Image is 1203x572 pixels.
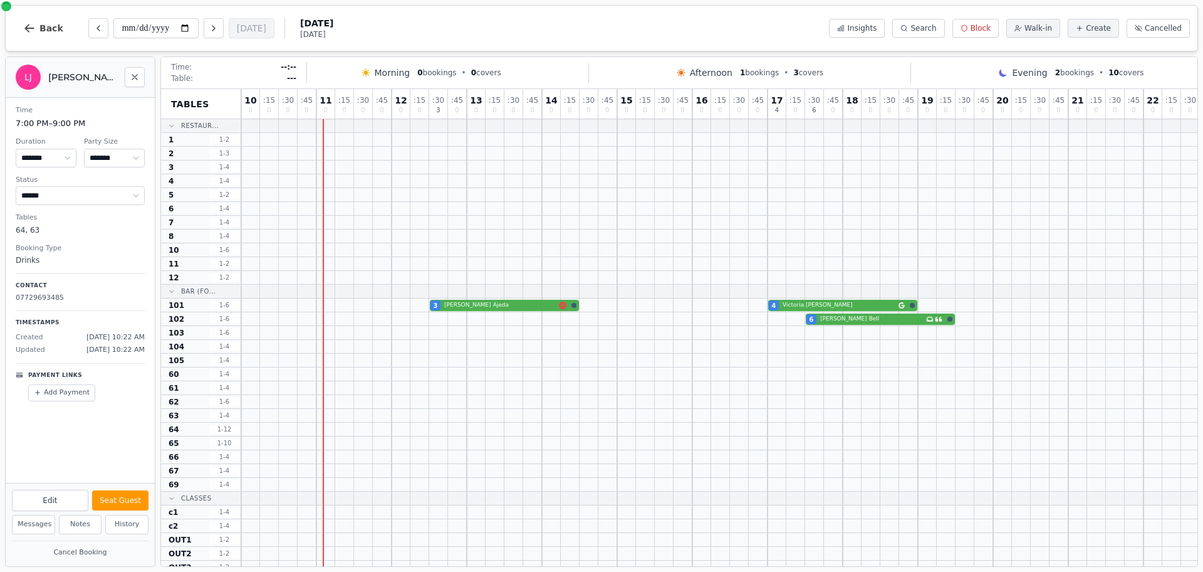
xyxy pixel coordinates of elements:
dd: 64, 63 [16,225,145,236]
dt: Time [16,105,145,116]
button: Insights [829,19,885,38]
button: Block [952,19,999,38]
span: : 45 [1053,97,1065,104]
span: : 45 [677,97,689,104]
span: 0 [756,107,759,114]
span: 0 [737,107,741,114]
span: 67 [169,466,179,476]
span: : 30 [733,97,745,104]
span: Back [39,24,63,33]
span: 21 [1071,96,1083,105]
span: 65 [169,438,179,448]
span: : 15 [940,97,952,104]
span: : 30 [357,97,369,104]
button: Create [1068,19,1119,38]
span: Restaur... [181,121,219,130]
span: : 15 [865,97,877,104]
span: [PERSON_NAME] Bell [820,315,924,324]
p: Payment Links [28,371,82,380]
span: 0 [1001,107,1004,114]
span: 0 [906,107,910,114]
span: 1 - 4 [209,452,239,462]
span: 0 [361,107,365,114]
span: 12 [395,96,407,105]
span: 60 [169,369,179,379]
dt: Duration [16,137,76,147]
span: 1 - 10 [209,438,239,448]
span: 3 [434,301,438,310]
span: 0 [530,107,534,114]
span: OUT1 [169,535,191,545]
span: 0 [1151,107,1155,114]
dd: Drinks [16,255,145,266]
span: : 30 [808,97,820,104]
span: 1 - 2 [209,273,239,282]
span: covers [793,68,823,78]
button: [DATE] [229,18,274,38]
span: : 15 [564,97,576,104]
span: 0 [605,107,609,114]
span: 5 [169,190,174,200]
span: Evening [1012,66,1047,79]
span: 0 [1019,107,1023,114]
dt: Status [16,175,145,186]
span: Bar (Fo... [181,287,216,296]
span: [DATE] 10:22 AM [86,345,145,356]
span: : 45 [1128,97,1140,104]
span: Walk-in [1024,23,1052,33]
span: 1 - 4 [209,162,239,172]
dt: Booking Type [16,243,145,254]
span: 1 - 4 [209,507,239,517]
button: Previous day [88,18,108,38]
span: bookings [740,68,779,78]
span: c1 [169,507,178,517]
span: : 15 [1090,97,1102,104]
span: : 15 [1165,97,1177,104]
p: 07729693485 [16,293,145,304]
span: 0 [1188,107,1192,114]
span: : 30 [959,97,971,104]
span: 1 - 2 [209,259,239,268]
span: 61 [169,383,179,393]
span: : 45 [526,97,538,104]
span: 0 [793,107,797,114]
span: : 15 [639,97,651,104]
span: 0 [1169,107,1173,114]
span: 1 - 4 [209,218,239,227]
span: Search [910,23,936,33]
span: 0 [549,107,553,114]
span: 1 - 2 [209,190,239,199]
span: 0 [868,107,872,114]
span: 0 [887,107,891,114]
span: 18 [846,96,858,105]
button: Next day [204,18,224,38]
span: 3 [793,68,798,77]
span: 1 - 4 [209,176,239,186]
span: : 30 [1034,97,1046,104]
span: Classes [181,494,212,503]
span: covers [471,68,501,78]
span: Tables [171,98,209,110]
span: --:-- [281,62,296,72]
span: 0 [342,107,346,114]
span: 19 [921,96,933,105]
span: [PERSON_NAME] Ajeda [444,301,556,310]
span: Cancelled [1145,23,1182,33]
span: 10 [169,245,179,255]
dt: Party Size [84,137,145,147]
span: 4 [775,107,779,114]
span: [DATE] [300,29,333,40]
button: Cancel Booking [12,545,148,561]
span: 1 - 12 [209,425,239,434]
span: 0 [662,107,665,114]
span: 10 [1108,68,1119,77]
span: 15 [620,96,632,105]
span: 103 [169,328,184,338]
button: Back [13,13,73,43]
span: 1 - 2 [209,135,239,144]
span: 6 [812,107,816,114]
span: 13 [470,96,482,105]
span: [DATE] 10:22 AM [86,332,145,343]
span: : 15 [263,97,275,104]
span: 0 [1113,107,1117,114]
